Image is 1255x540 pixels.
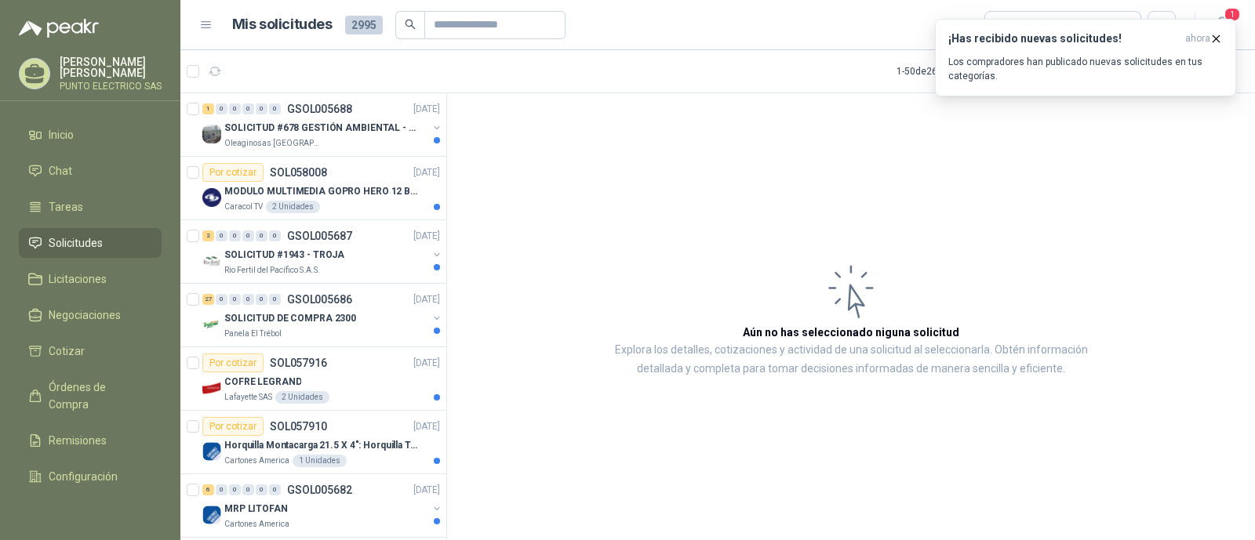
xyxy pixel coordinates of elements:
[413,356,440,371] p: [DATE]
[224,121,420,136] p: SOLICITUD #678 GESTIÓN AMBIENTAL - TUMACO
[202,125,221,143] img: Company Logo
[19,228,162,258] a: Solicitudes
[287,294,352,305] p: GSOL005686
[216,484,227,495] div: 0
[216,103,227,114] div: 0
[413,483,440,498] p: [DATE]
[180,347,446,411] a: Por cotizarSOL057916[DATE] Company LogoCOFRE LEGRANDLafayette SAS2 Unidades
[19,498,162,527] a: Manuales y ayuda
[224,264,320,277] p: Rio Fertil del Pacífico S.A.S.
[202,379,221,397] img: Company Logo
[49,198,83,216] span: Tareas
[49,468,118,485] span: Configuración
[287,103,352,114] p: GSOL005688
[224,391,272,404] p: Lafayette SAS
[229,484,241,495] div: 0
[19,120,162,150] a: Inicio
[224,438,420,453] p: Horquilla Montacarga 21.5 X 4": Horquilla Telescopica Overall size 2108 x 660 x 324mm
[224,518,289,531] p: Cartones America
[180,411,446,474] a: Por cotizarSOL057910[DATE] Company LogoHorquilla Montacarga 21.5 X 4": Horquilla Telescopica Over...
[202,315,221,334] img: Company Logo
[202,252,221,270] img: Company Logo
[202,353,264,372] div: Por cotizar
[224,328,282,340] p: Panela El Trébol
[202,480,443,531] a: 6 0 0 0 0 0 GSOL005682[DATE] Company LogoMRP LITOFANCartones America
[49,126,74,143] span: Inicio
[897,59,999,84] div: 1 - 50 de 2615
[202,294,214,305] div: 27
[19,336,162,366] a: Cotizar
[413,292,440,307] p: [DATE]
[224,201,263,213] p: Caracol TV
[287,230,352,241] p: GSOL005687
[224,502,288,516] p: MRP LITOFAN
[229,103,241,114] div: 0
[49,306,121,324] span: Negociaciones
[256,230,267,241] div: 0
[49,270,107,288] span: Licitaciones
[60,82,162,91] p: PUNTO ELECTRICO SAS
[19,264,162,294] a: Licitaciones
[60,56,162,78] p: [PERSON_NAME] [PERSON_NAME]
[287,484,352,495] p: GSOL005682
[242,294,254,305] div: 0
[180,157,446,220] a: Por cotizarSOL058008[DATE] Company LogoMODULO MULTIMEDIA GOPRO HERO 12 BLACKCaracol TV2 Unidades
[405,19,416,30] span: search
[19,19,99,38] img: Logo peakr
[224,311,356,326] p: SOLICITUD DE COMPRA 2300
[224,375,301,390] p: COFRE LEGRAND
[242,103,254,114] div: 0
[229,230,241,241] div: 0
[269,484,281,495] div: 0
[1224,7,1241,22] span: 1
[49,379,147,413] span: Órdenes de Compra
[413,419,440,434] p: [DATE]
[935,19,1236,96] button: ¡Has recibido nuevas solicitudes!ahora Los compradores han publicado nuevas solicitudes en tus ca...
[202,100,443,150] a: 1 0 0 0 0 0 GSOL005688[DATE] Company LogoSOLICITUD #678 GESTIÓN AMBIENTAL - TUMACOOleaginosas [GE...
[202,103,214,114] div: 1
[948,55,1223,83] p: Los compradores han publicado nuevas solicitudes en tus categorías.
[604,341,1098,379] p: Explora los detalles, cotizaciones y actividad de una solicitud al seleccionarla. Obtén informaci...
[1185,32,1210,45] span: ahora
[293,455,347,467] div: 1 Unidades
[224,455,289,467] p: Cartones America
[19,462,162,491] a: Configuración
[232,13,333,36] h1: Mis solicitudes
[49,432,107,449] span: Remisiones
[202,417,264,436] div: Por cotizar
[49,342,85,360] span: Cotizar
[19,300,162,330] a: Negociaciones
[202,484,214,495] div: 6
[216,294,227,305] div: 0
[256,103,267,114] div: 0
[216,230,227,241] div: 0
[275,391,329,404] div: 2 Unidades
[413,102,440,117] p: [DATE]
[1208,11,1236,39] button: 1
[266,201,320,213] div: 2 Unidades
[49,234,103,252] span: Solicitudes
[270,167,327,178] p: SOL058008
[202,506,221,524] img: Company Logo
[19,192,162,222] a: Tareas
[270,357,327,368] p: SOL057916
[345,16,383,34] span: 2995
[242,484,254,495] div: 0
[995,16,1028,34] div: Todas
[413,229,440,244] p: [DATE]
[224,248,344,263] p: SOLICITUD #1943 - TROJA
[269,103,281,114] div: 0
[413,165,440,180] p: [DATE]
[202,230,214,241] div: 2
[224,137,323,150] p: Oleaginosas [GEOGRAPHIC_DATA][PERSON_NAME]
[19,372,162,419] a: Órdenes de Compra
[202,442,221,461] img: Company Logo
[256,294,267,305] div: 0
[19,426,162,455] a: Remisiones
[242,230,254,241] div: 0
[49,162,72,179] span: Chat
[256,484,267,495] div: 0
[269,294,281,305] div: 0
[270,421,327,432] p: SOL057910
[224,184,420,199] p: MODULO MULTIMEDIA GOPRO HERO 12 BLACK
